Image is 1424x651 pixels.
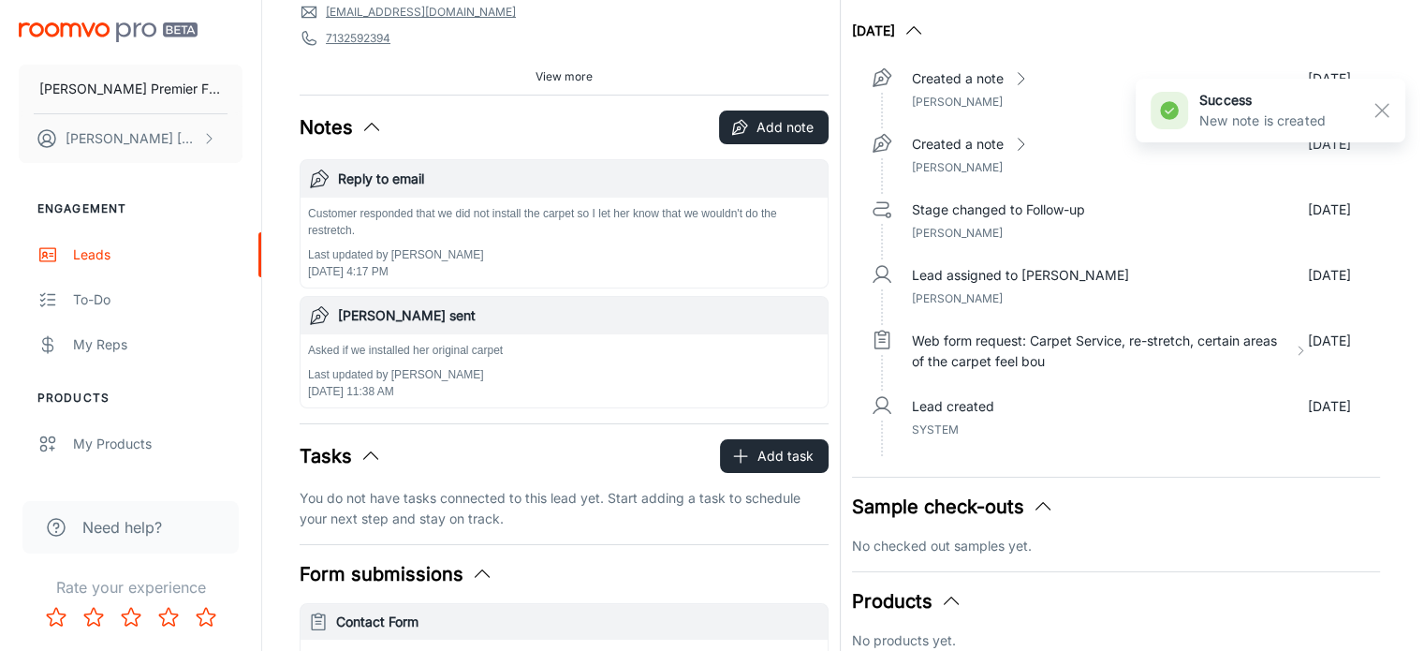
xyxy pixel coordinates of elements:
[852,536,1381,556] p: No checked out samples yet.
[912,68,1004,89] p: Created a note
[75,599,112,636] button: Rate 2 star
[912,396,994,417] p: Lead created
[338,305,820,326] h6: [PERSON_NAME] sent
[300,113,383,141] button: Notes
[66,128,198,149] p: [PERSON_NAME] [PERSON_NAME]
[37,599,75,636] button: Rate 1 star
[112,599,150,636] button: Rate 3 star
[912,422,959,436] span: System
[301,297,828,407] button: [PERSON_NAME] sentAsked if we installed her original carpetLast updated by [PERSON_NAME][DATE] 11...
[19,65,242,113] button: [PERSON_NAME] Premier Flooring
[336,612,820,632] h6: Contact Form
[528,63,600,91] button: View more
[912,331,1286,372] p: Web form request: Carpet Service, re-stretch, certain areas of the carpet feel bou
[1199,90,1326,111] h6: success
[308,366,503,383] p: Last updated by [PERSON_NAME]
[1199,111,1326,131] p: New note is created
[719,111,829,144] button: Add note
[912,226,1003,240] span: [PERSON_NAME]
[308,205,820,239] p: Customer responded that we did not install the carpet so I let her know that we wouldn't do the r...
[912,134,1004,155] p: Created a note
[720,439,829,473] button: Add task
[852,493,1054,521] button: Sample check-outs
[1307,200,1350,220] p: [DATE]
[1307,331,1350,372] p: [DATE]
[73,434,242,454] div: My Products
[1307,68,1350,89] p: [DATE]
[912,160,1003,174] span: [PERSON_NAME]
[15,576,246,599] p: Rate your experience
[82,516,162,539] span: Need help?
[308,383,503,400] p: [DATE] 11:38 AM
[73,479,242,499] div: Suppliers
[73,244,242,265] div: Leads
[912,200,1085,220] p: Stage changed to Follow-up
[308,263,820,280] p: [DATE] 4:17 PM
[912,95,1003,109] span: [PERSON_NAME]
[39,79,222,99] p: [PERSON_NAME] Premier Flooring
[300,442,382,470] button: Tasks
[19,22,198,42] img: Roomvo PRO Beta
[852,587,962,615] button: Products
[300,560,493,588] button: Form submissions
[326,30,390,47] a: 7132592394
[852,630,1381,651] p: No products yet.
[73,334,242,355] div: My Reps
[308,342,503,359] p: Asked if we installed her original carpet
[308,246,820,263] p: Last updated by [PERSON_NAME]
[852,20,925,42] button: [DATE]
[150,599,187,636] button: Rate 4 star
[912,291,1003,305] span: [PERSON_NAME]
[19,114,242,163] button: [PERSON_NAME] [PERSON_NAME]
[338,169,820,189] h6: Reply to email
[912,265,1129,286] p: Lead assigned to [PERSON_NAME]
[326,4,516,21] a: [EMAIL_ADDRESS][DOMAIN_NAME]
[1307,265,1350,286] p: [DATE]
[536,68,593,85] span: View more
[73,289,242,310] div: To-do
[301,160,828,288] button: Reply to emailCustomer responded that we did not install the carpet so I let her know that we wou...
[1307,396,1350,417] p: [DATE]
[300,488,829,529] p: You do not have tasks connected to this lead yet. Start adding a task to schedule your next step ...
[187,599,225,636] button: Rate 5 star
